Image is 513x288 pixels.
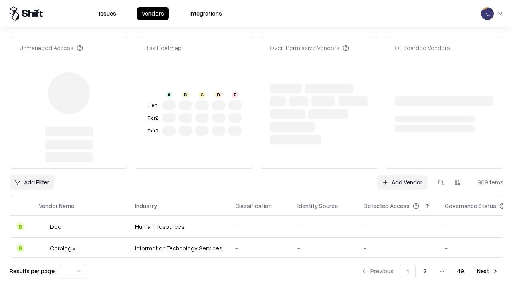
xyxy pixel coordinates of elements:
button: 49 [451,264,471,278]
div: A [166,92,172,98]
div: - [235,222,285,231]
img: Coralogix [39,244,47,252]
div: Coralogix [50,244,75,252]
div: - [297,222,351,231]
button: Integrations [185,7,227,20]
div: Classification [235,202,272,210]
div: B [16,244,24,252]
button: Add Filter [10,175,54,190]
div: Detected Access [364,202,410,210]
div: Identity Source [297,202,338,210]
nav: pagination [356,264,503,278]
div: Unmanaged Access [20,44,83,52]
div: B [16,222,24,230]
div: - [297,244,351,252]
div: Information Technology Services [135,244,222,252]
div: - [364,222,432,231]
div: Tier 3 [146,128,159,134]
div: Over-Permissive Vendors [270,44,349,52]
div: - [235,244,285,252]
div: B [182,92,189,98]
div: Industry [135,202,157,210]
div: F [232,92,238,98]
div: D [215,92,222,98]
div: Governance Status [445,202,496,210]
button: Next [472,264,503,278]
div: C [199,92,205,98]
button: 1 [400,264,416,278]
div: 969 items [471,178,503,186]
div: Human Resources [135,222,222,231]
div: Tier 1 [146,102,159,109]
p: Results per page: [10,267,56,275]
div: - [364,244,432,252]
div: Tier 2 [146,115,159,122]
div: Deel [50,222,63,231]
div: Offboarded Vendors [395,44,450,52]
div: Risk Heatmap [145,44,182,52]
button: Issues [94,7,121,20]
img: Deel [39,222,47,230]
button: Vendors [137,7,169,20]
div: Vendor Name [39,202,74,210]
button: 2 [417,264,433,278]
a: Add Vendor [377,175,427,190]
